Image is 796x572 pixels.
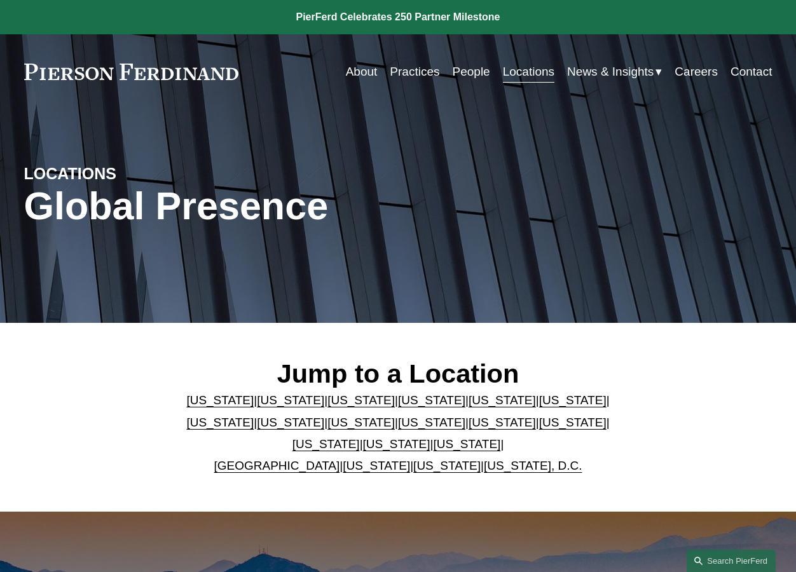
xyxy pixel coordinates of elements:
a: [US_STATE] [327,393,395,407]
span: News & Insights [567,61,654,83]
a: [US_STATE] [433,437,500,451]
a: [US_STATE] [257,393,324,407]
a: People [453,60,490,84]
a: Search this site [687,550,776,572]
a: [US_STATE] [539,416,607,429]
a: [US_STATE] [469,416,536,429]
a: Careers [675,60,718,84]
a: folder dropdown [567,60,662,84]
a: [US_STATE] [257,416,324,429]
a: [US_STATE] [398,393,465,407]
a: [US_STATE] [186,416,254,429]
p: | | | | | | | | | | | | | | | | | | [180,390,617,477]
a: Practices [390,60,439,84]
h1: Global Presence [24,184,523,229]
a: [US_STATE] [327,416,395,429]
a: Contact [731,60,772,84]
a: About [346,60,378,84]
a: [US_STATE] [292,437,360,451]
h4: LOCATIONS [24,164,211,184]
a: [US_STATE] [343,459,410,472]
a: [GEOGRAPHIC_DATA] [214,459,340,472]
a: [US_STATE], D.C. [484,459,582,472]
a: [US_STATE] [186,393,254,407]
a: [US_STATE] [398,416,465,429]
h2: Jump to a Location [180,358,617,390]
a: [US_STATE] [413,459,481,472]
a: [US_STATE] [539,393,607,407]
a: [US_STATE] [469,393,536,407]
a: Locations [503,60,554,84]
a: [US_STATE] [363,437,430,451]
